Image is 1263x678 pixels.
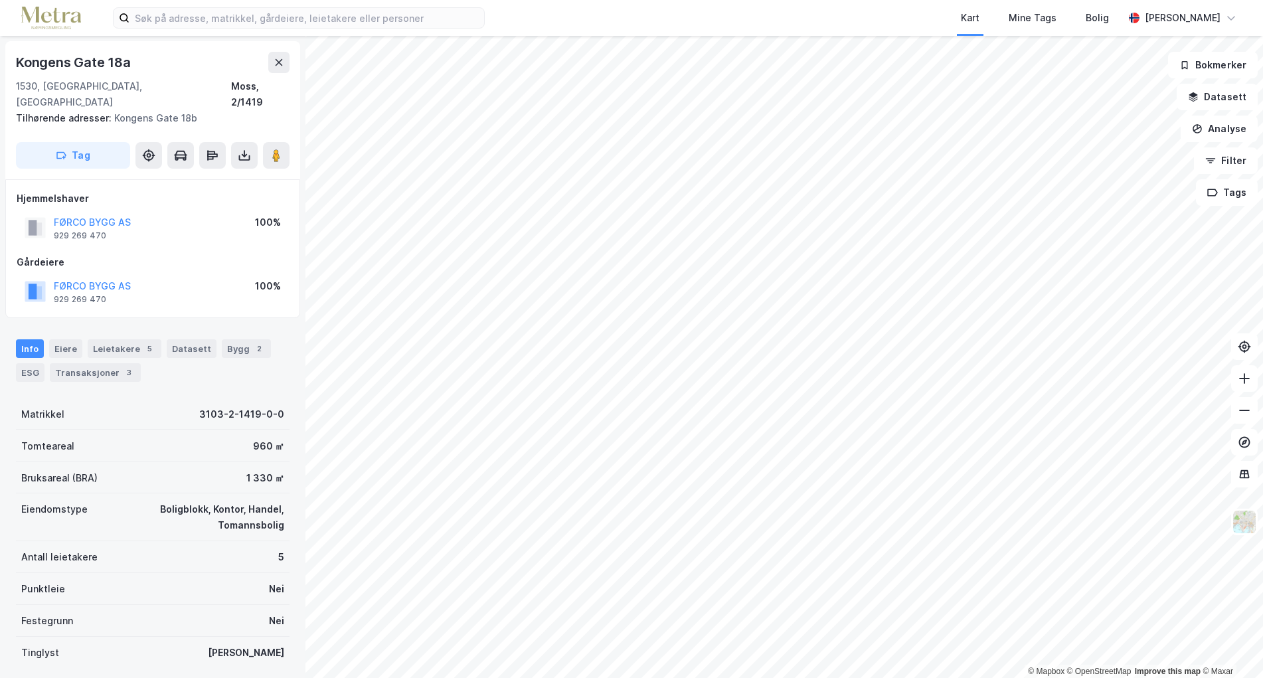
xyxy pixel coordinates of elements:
[16,142,130,169] button: Tag
[104,501,284,533] div: Boligblokk, Kontor, Handel, Tomannsbolig
[1181,116,1258,142] button: Analyse
[21,645,59,661] div: Tinglyst
[21,438,74,454] div: Tomteareal
[16,52,133,73] div: Kongens Gate 18a
[17,254,289,270] div: Gårdeiere
[231,78,290,110] div: Moss, 2/1419
[1194,147,1258,174] button: Filter
[122,366,135,379] div: 3
[16,78,231,110] div: 1530, [GEOGRAPHIC_DATA], [GEOGRAPHIC_DATA]
[1135,667,1201,676] a: Improve this map
[1067,667,1132,676] a: OpenStreetMap
[278,549,284,565] div: 5
[1086,10,1109,26] div: Bolig
[1197,614,1263,678] div: Kontrollprogram for chat
[21,549,98,565] div: Antall leietakere
[21,613,73,629] div: Festegrunn
[1168,52,1258,78] button: Bokmerker
[16,339,44,358] div: Info
[129,8,484,28] input: Søk på adresse, matrikkel, gårdeiere, leietakere eller personer
[16,363,44,382] div: ESG
[1145,10,1221,26] div: [PERSON_NAME]
[1177,84,1258,110] button: Datasett
[16,110,279,126] div: Kongens Gate 18b
[208,645,284,661] div: [PERSON_NAME]
[199,406,284,422] div: 3103-2-1419-0-0
[16,112,114,124] span: Tilhørende adresser:
[54,294,106,305] div: 929 269 470
[222,339,271,358] div: Bygg
[54,230,106,241] div: 929 269 470
[253,438,284,454] div: 960 ㎡
[1196,179,1258,206] button: Tags
[143,342,156,355] div: 5
[1009,10,1056,26] div: Mine Tags
[88,339,161,358] div: Leietakere
[252,342,266,355] div: 2
[21,581,65,597] div: Punktleie
[1232,509,1257,535] img: Z
[50,363,141,382] div: Transaksjoner
[246,470,284,486] div: 1 330 ㎡
[1197,614,1263,678] iframe: Chat Widget
[17,191,289,207] div: Hjemmelshaver
[255,278,281,294] div: 100%
[167,339,216,358] div: Datasett
[21,470,98,486] div: Bruksareal (BRA)
[269,613,284,629] div: Nei
[21,501,88,517] div: Eiendomstype
[961,10,979,26] div: Kart
[49,339,82,358] div: Eiere
[269,581,284,597] div: Nei
[21,406,64,422] div: Matrikkel
[255,214,281,230] div: 100%
[21,7,81,30] img: metra-logo.256734c3b2bbffee19d4.png
[1028,667,1064,676] a: Mapbox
